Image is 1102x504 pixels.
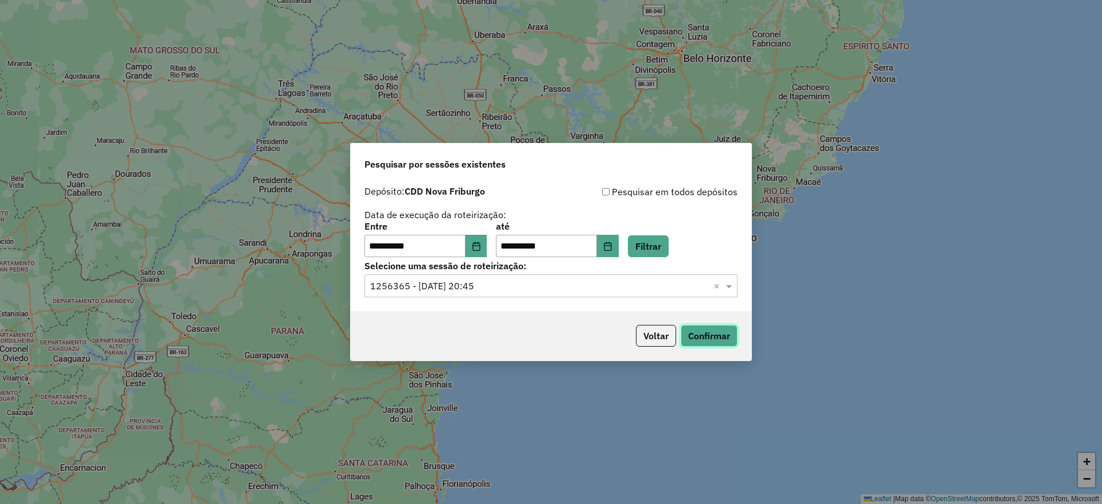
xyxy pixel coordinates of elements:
label: Data de execução da roteirização: [364,208,506,222]
button: Voltar [636,325,676,347]
div: Pesquisar em todos depósitos [551,185,738,199]
label: Selecione uma sessão de roteirização: [364,259,738,273]
button: Filtrar [628,235,669,257]
button: Choose Date [465,235,487,258]
strong: CDD Nova Friburgo [405,185,485,197]
label: Entre [364,219,487,233]
button: Confirmar [681,325,738,347]
label: até [496,219,618,233]
button: Choose Date [597,235,619,258]
label: Depósito: [364,184,485,198]
span: Clear all [713,279,723,293]
span: Pesquisar por sessões existentes [364,157,506,171]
